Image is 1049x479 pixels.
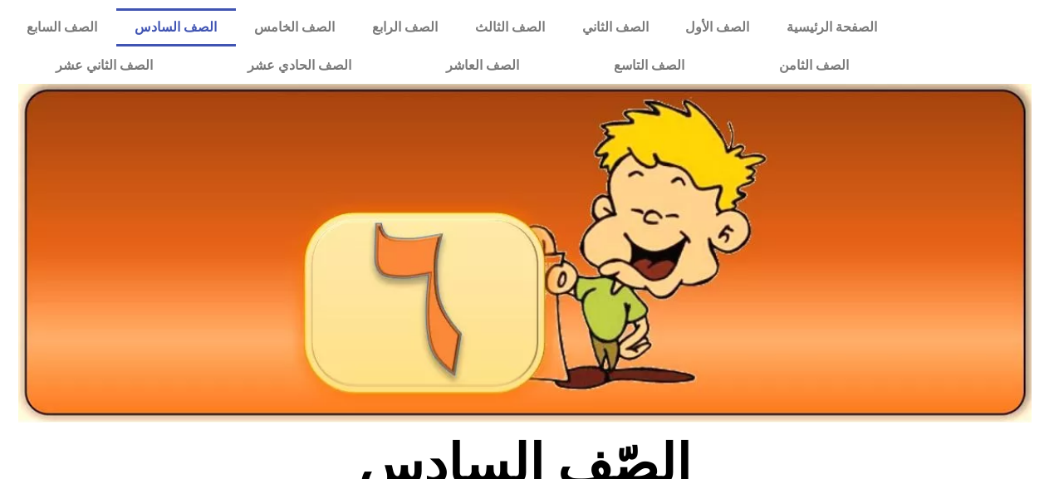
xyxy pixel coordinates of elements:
[456,8,563,46] a: الصف الثالث
[200,46,399,85] a: الصف الحادي عشر
[667,8,768,46] a: الصف الأول
[732,46,896,85] a: الصف الثامن
[563,8,667,46] a: الصف الثاني
[116,8,236,46] a: الصف السادس
[354,8,457,46] a: الصف الرابع
[236,8,354,46] a: الصف الخامس
[566,46,732,85] a: الصف التاسع
[8,8,116,46] a: الصف السابع
[768,8,896,46] a: الصفحة الرئيسية
[399,46,566,85] a: الصف العاشر
[8,46,200,85] a: الصف الثاني عشر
